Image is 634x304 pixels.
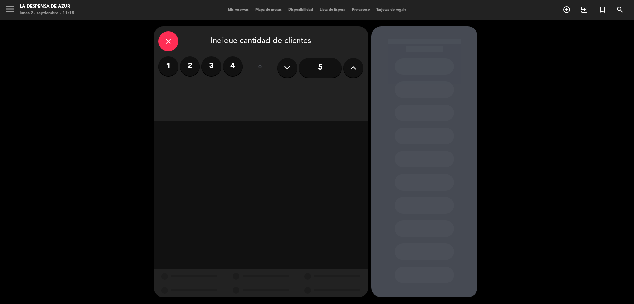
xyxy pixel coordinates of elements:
[373,8,410,12] span: Tarjetas de regalo
[249,56,271,79] div: ó
[223,56,243,76] label: 4
[20,10,74,17] div: lunes 8. septiembre - 11:18
[5,4,15,16] button: menu
[201,56,221,76] label: 3
[349,8,373,12] span: Pre-acceso
[164,37,172,45] i: close
[316,8,349,12] span: Lista de Espera
[252,8,285,12] span: Mapa de mesas
[20,3,74,10] div: La Despensa de Azur
[158,56,178,76] label: 1
[225,8,252,12] span: Mis reservas
[285,8,316,12] span: Disponibilidad
[598,6,606,14] i: turned_in_not
[563,6,571,14] i: add_circle_outline
[158,31,363,51] div: Indique cantidad de clientes
[581,6,588,14] i: exit_to_app
[616,6,624,14] i: search
[180,56,200,76] label: 2
[5,4,15,14] i: menu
